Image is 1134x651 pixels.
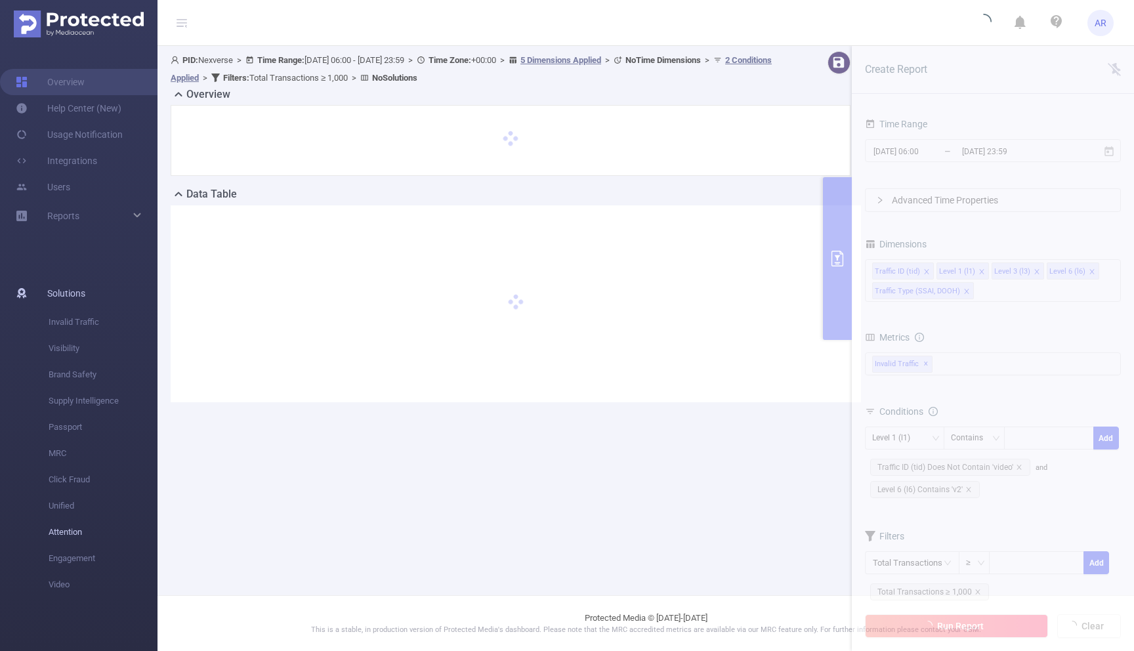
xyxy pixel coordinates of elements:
[49,309,157,335] span: Invalid Traffic
[16,69,85,95] a: Overview
[701,55,713,65] span: >
[171,56,182,64] i: icon: user
[223,73,348,83] span: Total Transactions ≥ 1,000
[49,572,157,598] span: Video
[976,14,992,32] i: icon: loading
[625,55,701,65] b: No Time Dimensions
[171,55,772,83] span: Nexverse [DATE] 06:00 - [DATE] 23:59 +00:00
[429,55,471,65] b: Time Zone:
[49,362,157,388] span: Brand Safety
[16,174,70,200] a: Users
[47,211,79,221] span: Reports
[49,388,157,414] span: Supply Intelligence
[186,87,230,102] h2: Overview
[348,73,360,83] span: >
[49,493,157,519] span: Unified
[16,121,123,148] a: Usage Notification
[47,280,85,306] span: Solutions
[47,203,79,229] a: Reports
[49,545,157,572] span: Engagement
[16,148,97,174] a: Integrations
[199,73,211,83] span: >
[257,55,304,65] b: Time Range:
[157,595,1134,651] footer: Protected Media © [DATE]-[DATE]
[186,186,237,202] h2: Data Table
[182,55,198,65] b: PID:
[372,73,417,83] b: No Solutions
[49,414,157,440] span: Passport
[233,55,245,65] span: >
[16,95,121,121] a: Help Center (New)
[601,55,614,65] span: >
[496,55,509,65] span: >
[520,55,601,65] u: 5 Dimensions Applied
[1095,10,1106,36] span: AR
[190,625,1101,636] p: This is a stable, in production version of Protected Media's dashboard. Please note that the MRC ...
[49,519,157,545] span: Attention
[14,10,144,37] img: Protected Media
[49,440,157,467] span: MRC
[49,335,157,362] span: Visibility
[223,73,249,83] b: Filters :
[49,467,157,493] span: Click Fraud
[404,55,417,65] span: >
